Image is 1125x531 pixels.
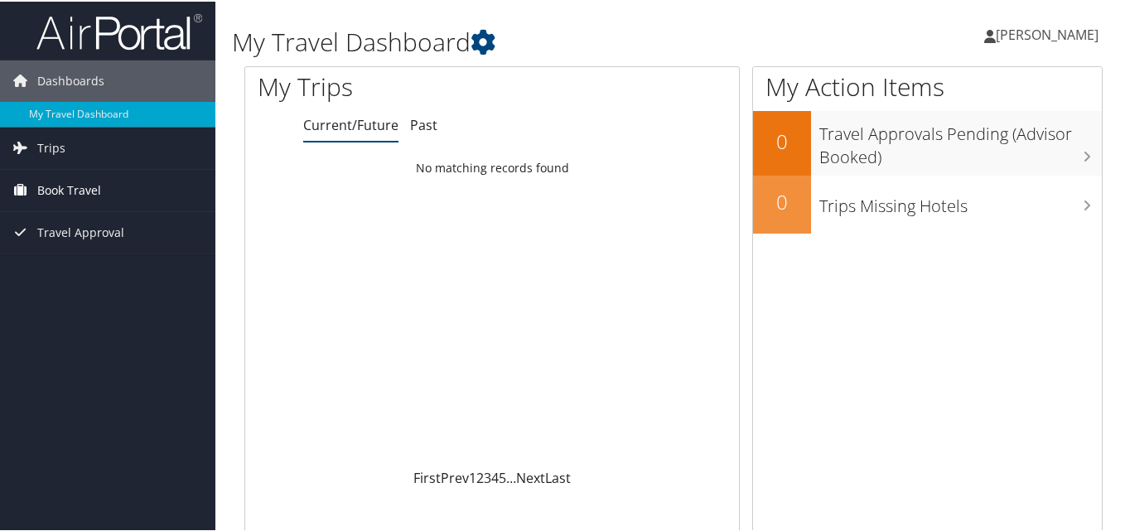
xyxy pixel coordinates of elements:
[753,126,811,154] h2: 0
[258,68,521,103] h1: My Trips
[37,168,101,210] span: Book Travel
[491,467,499,485] a: 4
[441,467,469,485] a: Prev
[753,174,1102,232] a: 0Trips Missing Hotels
[37,210,124,252] span: Travel Approval
[413,467,441,485] a: First
[484,467,491,485] a: 3
[545,467,571,485] a: Last
[245,152,739,181] td: No matching records found
[469,467,476,485] a: 1
[996,24,1098,42] span: [PERSON_NAME]
[753,68,1102,103] h1: My Action Items
[36,11,202,50] img: airportal-logo.png
[37,59,104,100] span: Dashboards
[819,113,1102,167] h3: Travel Approvals Pending (Advisor Booked)
[753,109,1102,173] a: 0Travel Approvals Pending (Advisor Booked)
[476,467,484,485] a: 2
[984,8,1115,58] a: [PERSON_NAME]
[37,126,65,167] span: Trips
[499,467,506,485] a: 5
[819,185,1102,216] h3: Trips Missing Hotels
[232,23,821,58] h1: My Travel Dashboard
[506,467,516,485] span: …
[753,186,811,215] h2: 0
[410,114,437,133] a: Past
[303,114,398,133] a: Current/Future
[516,467,545,485] a: Next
